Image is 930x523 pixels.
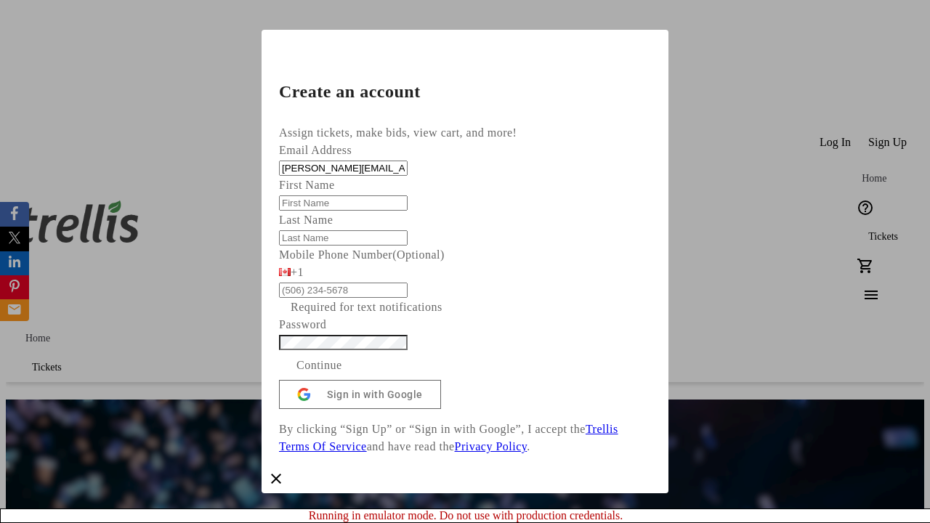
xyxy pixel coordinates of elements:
[279,230,408,246] input: Last Name
[279,283,408,298] input: (506) 234-5678
[296,357,342,374] span: Continue
[279,161,408,176] input: Email Address
[279,248,445,261] label: Mobile Phone Number (Optional)
[455,440,527,453] a: Privacy Policy
[279,380,441,409] button: Sign in with Google
[279,214,333,226] label: Last Name
[279,318,326,331] label: Password
[279,421,651,455] p: By clicking “Sign Up” or “Sign in with Google”, I accept the and have read the .
[279,83,651,100] h2: Create an account
[327,389,423,400] span: Sign in with Google
[291,299,442,316] tr-hint: Required for text notifications
[279,179,335,191] label: First Name
[279,351,360,380] button: Continue
[279,144,352,156] label: Email Address
[279,195,408,211] input: First Name
[262,464,291,493] button: Close
[279,124,651,142] div: Assign tickets, make bids, view cart, and more!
